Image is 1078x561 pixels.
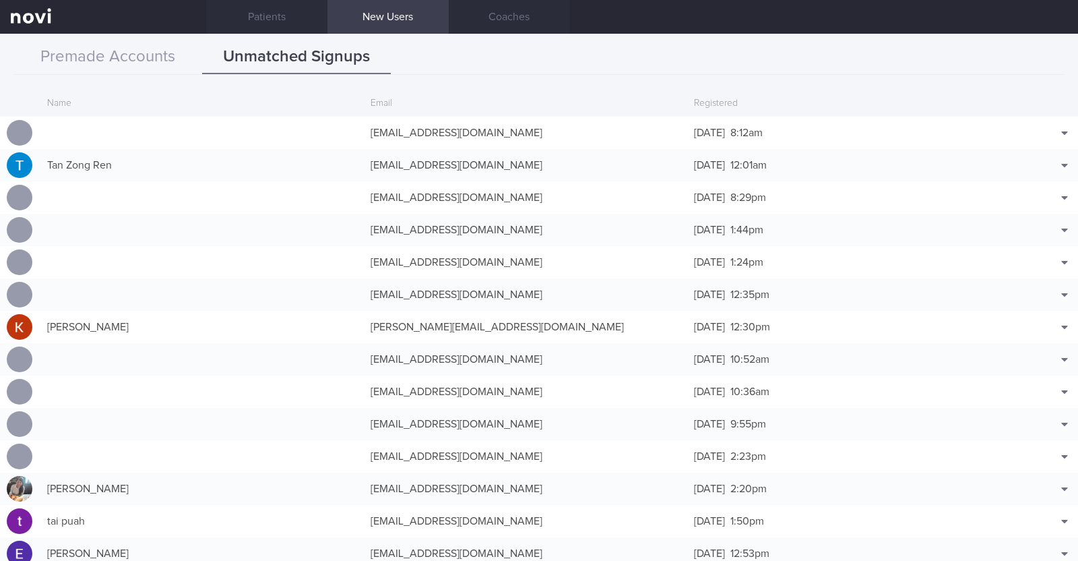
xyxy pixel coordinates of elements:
span: 2:20pm [730,483,767,494]
span: [DATE] [694,516,725,527]
span: 9:55pm [730,419,766,430]
span: 12:30pm [730,322,770,332]
span: [DATE] [694,354,725,365]
span: [DATE] [694,419,725,430]
div: Name [40,91,364,117]
span: 12:53pm [730,548,769,559]
span: 1:24pm [730,257,763,268]
div: Tan Zong Ren [40,152,364,179]
button: Premade Accounts [13,40,202,74]
div: Registered [687,91,1011,117]
div: [EMAIL_ADDRESS][DOMAIN_NAME] [364,281,687,308]
div: [EMAIL_ADDRESS][DOMAIN_NAME] [364,475,687,502]
span: [DATE] [694,192,725,203]
span: 1:44pm [730,225,763,235]
span: [DATE] [694,322,725,332]
div: Email [364,91,687,117]
div: [EMAIL_ADDRESS][DOMAIN_NAME] [364,508,687,535]
span: 2:23pm [730,451,766,462]
span: [DATE] [694,483,725,494]
span: 1:50pm [730,516,764,527]
span: 8:29pm [730,192,766,203]
span: 8:12am [730,127,763,138]
span: [DATE] [694,225,725,235]
div: tai puah [40,508,364,535]
span: [DATE] [694,386,725,397]
div: [EMAIL_ADDRESS][DOMAIN_NAME] [364,249,687,276]
div: [EMAIL_ADDRESS][DOMAIN_NAME] [364,443,687,470]
div: [EMAIL_ADDRESS][DOMAIN_NAME] [364,184,687,211]
button: Unmatched Signups [202,40,391,74]
span: [DATE] [694,451,725,462]
div: [EMAIL_ADDRESS][DOMAIN_NAME] [364,119,687,146]
div: [PERSON_NAME][EMAIL_ADDRESS][DOMAIN_NAME] [364,314,687,341]
span: [DATE] [694,289,725,300]
span: [DATE] [694,548,725,559]
span: 12:35pm [730,289,769,300]
span: [DATE] [694,127,725,138]
span: [DATE] [694,160,725,171]
span: 10:52am [730,354,769,365]
span: [DATE] [694,257,725,268]
span: 12:01am [730,160,767,171]
div: [EMAIL_ADDRESS][DOMAIN_NAME] [364,216,687,243]
span: 10:36am [730,386,769,397]
div: [EMAIL_ADDRESS][DOMAIN_NAME] [364,411,687,438]
div: [PERSON_NAME] [40,314,364,341]
div: [EMAIL_ADDRESS][DOMAIN_NAME] [364,346,687,373]
div: [EMAIL_ADDRESS][DOMAIN_NAME] [364,378,687,405]
div: [EMAIL_ADDRESS][DOMAIN_NAME] [364,152,687,179]
div: [PERSON_NAME] [40,475,364,502]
